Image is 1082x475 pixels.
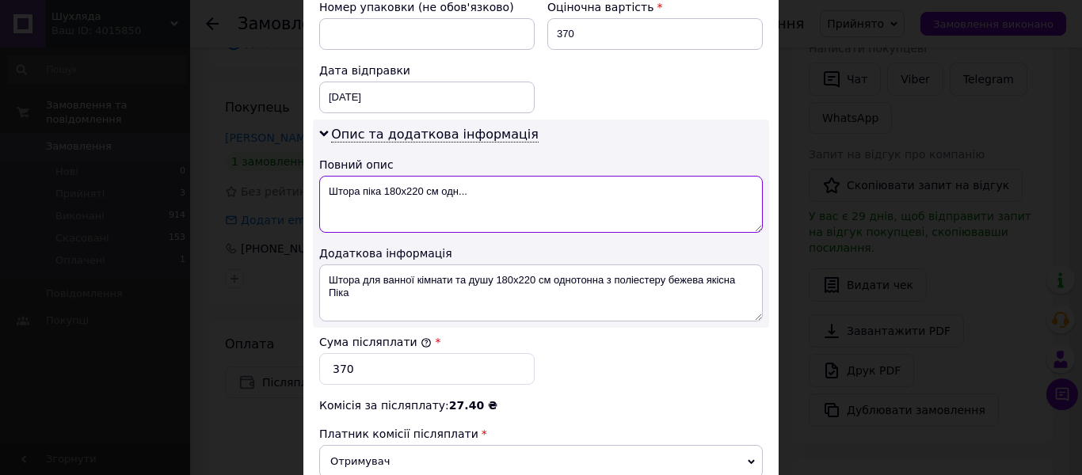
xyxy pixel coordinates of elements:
div: Комісія за післяплату: [319,397,763,413]
span: 27.40 ₴ [449,399,497,412]
textarea: Штора для ванної кімнати та душу 180х220 см однотонна з поліестеру бежева якісна Піка [319,264,763,321]
div: Повний опис [319,157,763,173]
textarea: Штора піка 180х220 см одн... [319,176,763,233]
label: Сума післяплати [319,336,432,348]
span: Платник комісії післяплати [319,427,478,440]
div: Додаткова інформація [319,245,763,261]
div: Дата відправки [319,63,535,78]
span: Опис та додаткова інформація [331,127,539,142]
